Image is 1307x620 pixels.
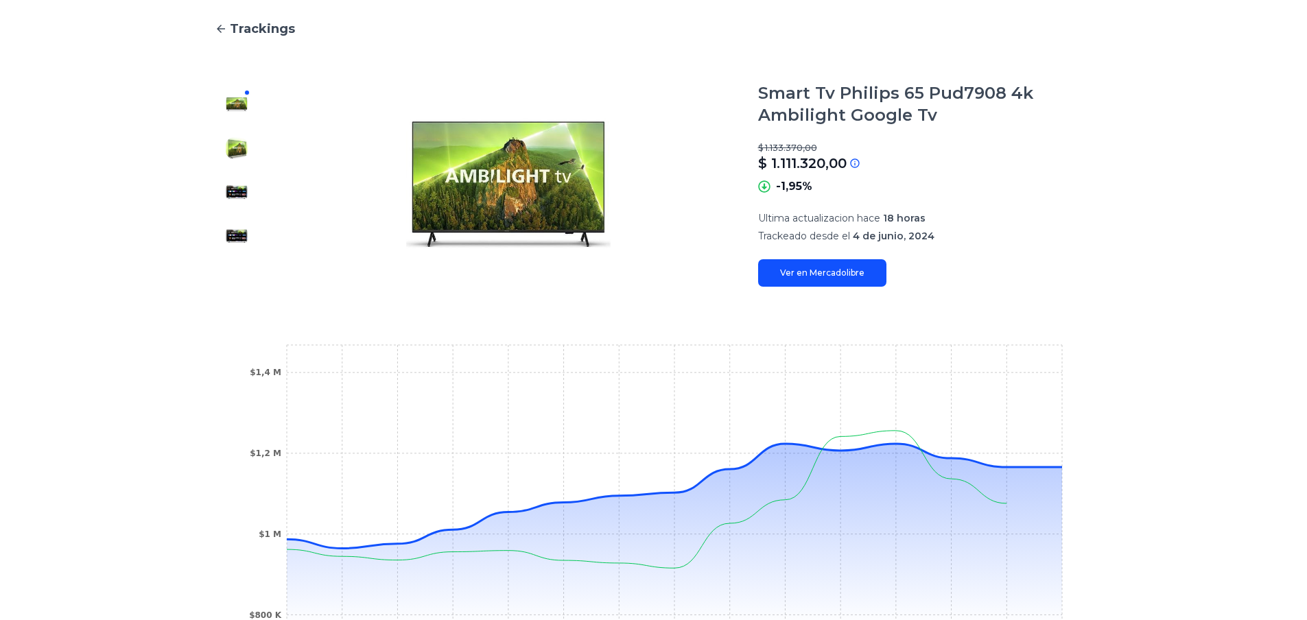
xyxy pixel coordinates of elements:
span: 4 de junio, 2024 [853,230,934,242]
a: Trackings [215,19,1093,38]
span: Trackeado desde el [758,230,850,242]
tspan: $1 M [259,529,281,539]
img: Smart Tv Philips 65 Pud7908 4k Ambilight Google Tv [226,181,248,203]
a: Ver en Mercadolibre [758,259,886,287]
p: -1,95% [776,178,812,195]
h1: Smart Tv Philips 65 Pud7908 4k Ambilight Google Tv [758,82,1093,126]
tspan: $1,4 M [250,368,281,377]
img: Smart Tv Philips 65 Pud7908 4k Ambilight Google Tv [226,93,248,115]
img: Smart Tv Philips 65 Pud7908 4k Ambilight Google Tv [226,137,248,159]
img: Smart Tv Philips 65 Pud7908 4k Ambilight Google Tv [286,82,731,287]
span: Trackings [230,19,295,38]
span: 18 horas [883,212,926,224]
span: Ultima actualizacion hace [758,212,880,224]
p: $ 1.133.370,00 [758,143,1093,154]
p: $ 1.111.320,00 [758,154,847,173]
tspan: $800 K [249,610,282,620]
img: Smart Tv Philips 65 Pud7908 4k Ambilight Google Tv [226,225,248,247]
tspan: $1,2 M [250,449,281,458]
